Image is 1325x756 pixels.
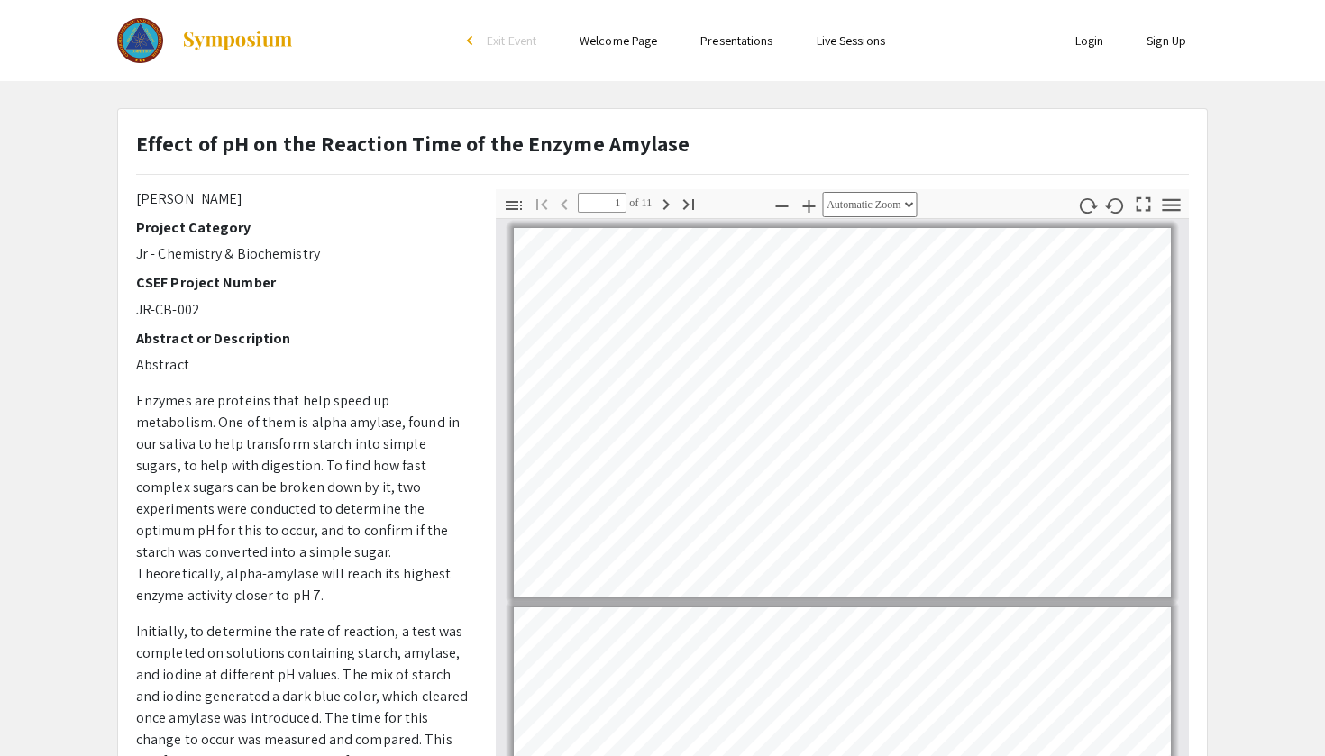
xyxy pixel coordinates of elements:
button: Previous Page [549,190,580,216]
h2: Abstract or Description [136,330,469,347]
button: Switch to Presentation Mode [1129,189,1159,215]
button: Toggle Sidebar [498,192,529,218]
a: Live Sessions [817,32,885,49]
p: JR-CB-002 [136,299,469,321]
p: Abstract [136,354,469,376]
div: arrow_back_ios [467,35,478,46]
button: Next Page [651,190,681,216]
iframe: Chat [14,675,77,742]
button: Tools [1156,192,1187,218]
span: Exit Event [487,32,536,49]
button: Go to First Page [526,190,557,216]
button: Zoom Out [766,192,797,218]
input: Page [578,193,626,213]
strong: Effect of pH on the Reaction Time of the Enzyme Amylase [136,129,690,158]
p: Jr - Chemistry & Biochemistry [136,243,469,265]
button: Zoom In [793,192,824,218]
button: Go to Last Page [673,190,704,216]
a: Login [1075,32,1104,49]
a: The Colorado Science & Engineering Fair [117,18,294,63]
span: of 11 [626,193,653,213]
img: Symposium by ForagerOne [181,30,294,51]
button: Rotate Counterclockwise [1101,192,1131,218]
a: Presentations [700,32,772,49]
p: Enzymes are proteins that help speed up metabolism. One of them is alpha amylase, found in our sa... [136,390,469,606]
h2: CSEF Project Number [136,274,469,291]
a: Sign Up [1147,32,1186,49]
p: [PERSON_NAME] [136,188,469,210]
select: Zoom [822,192,917,217]
a: Welcome Page [580,32,657,49]
div: Page 1 [506,220,1179,606]
button: Rotate Clockwise [1073,192,1103,218]
h2: Project Category [136,219,469,236]
img: The Colorado Science & Engineering Fair [117,18,163,63]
